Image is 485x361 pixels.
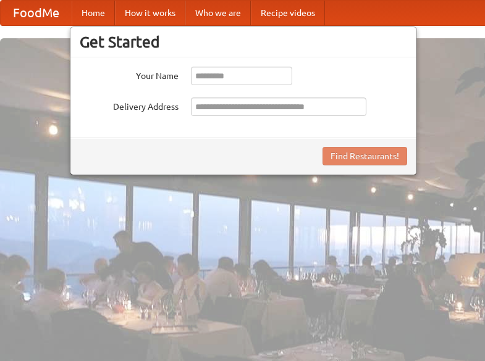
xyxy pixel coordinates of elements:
[80,98,179,113] label: Delivery Address
[251,1,325,25] a: Recipe videos
[80,67,179,82] label: Your Name
[115,1,185,25] a: How it works
[72,1,115,25] a: Home
[80,33,407,51] h3: Get Started
[1,1,72,25] a: FoodMe
[323,147,407,165] button: Find Restaurants!
[185,1,251,25] a: Who we are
